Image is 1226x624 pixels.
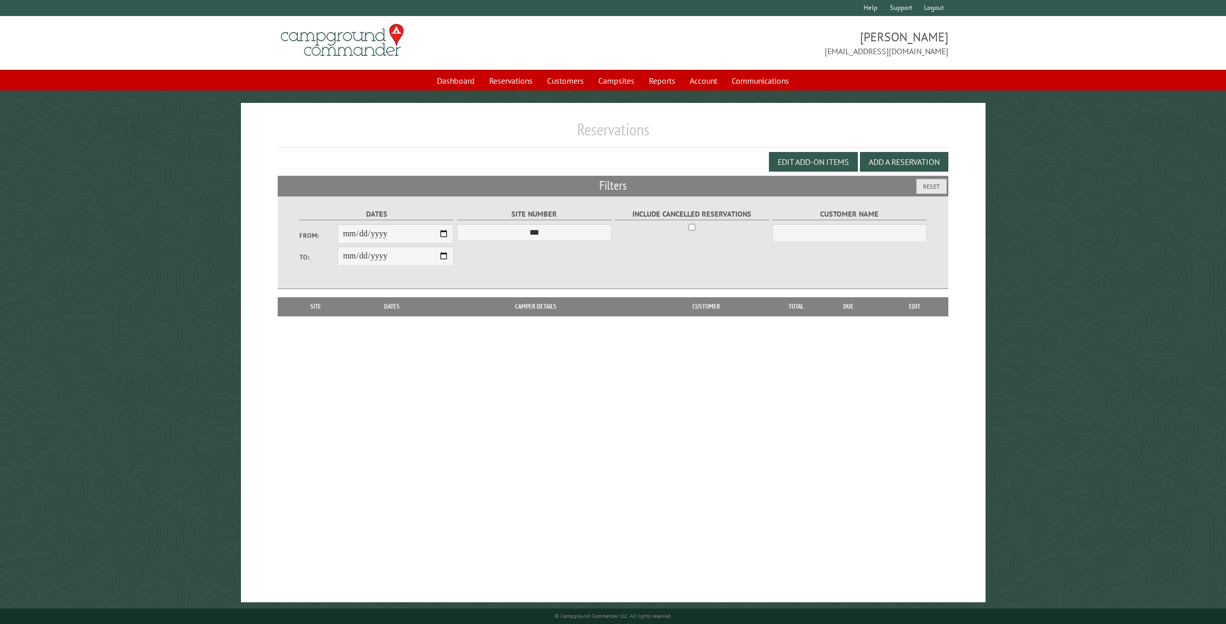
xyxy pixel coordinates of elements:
[592,71,641,90] a: Campsites
[643,71,682,90] a: Reports
[555,613,672,619] small: © Campground Commander LLC. All rights reserved.
[684,71,723,90] a: Account
[615,208,769,220] label: Include Cancelled Reservations
[431,71,481,90] a: Dashboard
[278,176,949,195] h2: Filters
[860,152,948,172] button: Add a Reservation
[817,297,881,316] th: Due
[773,208,927,220] label: Customer Name
[769,152,858,172] button: Edit Add-on Items
[541,71,590,90] a: Customers
[457,208,612,220] label: Site Number
[299,231,338,240] label: From:
[483,71,539,90] a: Reservations
[278,119,949,148] h1: Reservations
[881,297,949,316] th: Edit
[283,297,349,316] th: Site
[299,208,454,220] label: Dates
[916,179,947,194] button: Reset
[613,28,949,57] span: [PERSON_NAME] [EMAIL_ADDRESS][DOMAIN_NAME]
[278,20,407,60] img: Campground Commander
[725,71,795,90] a: Communications
[776,297,817,316] th: Total
[435,297,636,316] th: Camper Details
[299,252,338,262] label: To:
[636,297,775,316] th: Customer
[349,297,435,316] th: Dates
